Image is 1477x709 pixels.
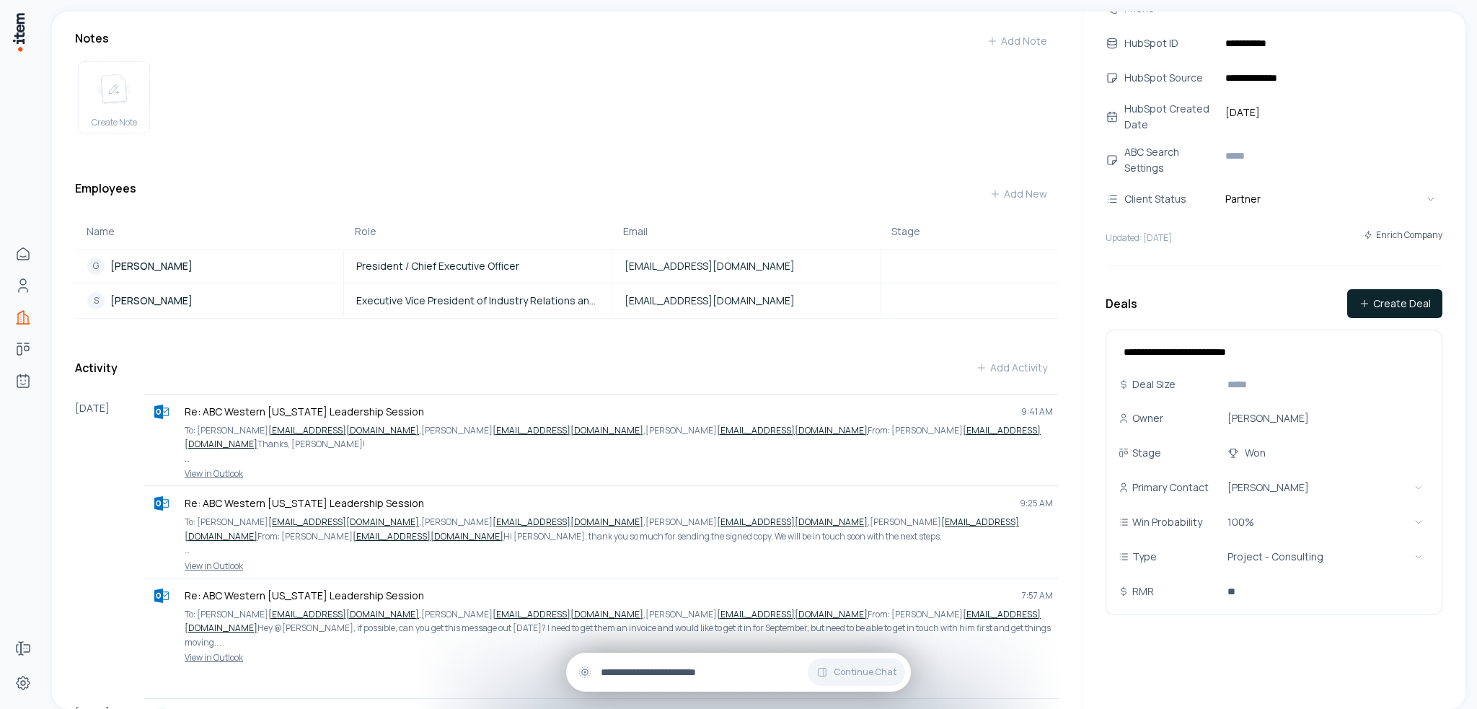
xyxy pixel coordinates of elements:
h3: Notes [75,30,109,47]
div: Continue Chat [566,653,911,692]
span: [EMAIL_ADDRESS][DOMAIN_NAME] [625,259,795,273]
a: View in Outlook [150,468,1053,480]
p: [PERSON_NAME] [110,259,193,273]
img: Item Brain Logo [12,12,26,53]
p: To: [PERSON_NAME] ,[PERSON_NAME] ,[PERSON_NAME] From: [PERSON_NAME] Thanks, [PERSON_NAME]! [185,423,1053,452]
a: [EMAIL_ADDRESS][DOMAIN_NAME] [717,516,868,528]
span: President / Chief Executive Officer [356,259,519,273]
a: [EMAIL_ADDRESS][DOMAIN_NAME] [268,608,419,620]
span: 9:41 AM [1021,406,1053,418]
img: outlook logo [154,405,169,419]
a: [EMAIL_ADDRESS][DOMAIN_NAME] [353,530,503,542]
div: HubSpot ID [1124,35,1217,51]
a: [EMAIL_ADDRESS][DOMAIN_NAME] [493,424,643,436]
button: Enrich Company [1363,222,1442,248]
p: RMR [1132,584,1154,599]
a: S[PERSON_NAME] [76,292,343,309]
a: [EMAIL_ADDRESS][DOMAIN_NAME] [268,516,419,528]
p: [PERSON_NAME] [110,294,193,308]
a: [EMAIL_ADDRESS][DOMAIN_NAME] [717,424,868,436]
h3: Activity [75,359,118,376]
button: Create Deal [1347,289,1442,318]
a: President / Chief Executive Officer [345,259,611,273]
a: View in Outlook [150,652,1053,664]
button: Add New [978,180,1059,208]
img: create note [97,74,131,105]
div: HubSpot Source [1124,70,1217,86]
p: Stage [1132,446,1161,460]
button: [DATE] [1220,101,1442,124]
p: Type [1132,550,1157,564]
div: Email [623,224,868,239]
span: Executive Vice President of Industry Relations and Member Value [356,294,599,308]
a: G[PERSON_NAME] [76,257,343,275]
a: Executive Vice President of Industry Relations and Member Value [345,294,611,308]
a: Deals [9,335,38,364]
h3: Deals [1106,295,1137,312]
a: [EMAIL_ADDRESS][DOMAIN_NAME] [613,259,879,273]
div: Name [87,224,332,239]
a: People [9,271,38,300]
a: [EMAIL_ADDRESS][DOMAIN_NAME] [717,608,868,620]
a: Home [9,239,38,268]
p: Win Probability [1132,515,1202,529]
img: outlook logo [154,589,169,603]
a: Agents [9,366,38,395]
div: HubSpot Created Date [1124,101,1217,133]
p: Re: ABC Western [US_STATE] Leadership Session [185,589,1010,603]
p: Owner [1132,411,1163,426]
button: create noteCreate Note [78,61,150,133]
div: Stage [891,224,1047,239]
span: Create Note [92,117,137,128]
p: Re: ABC Western [US_STATE] Leadership Session [185,496,1008,511]
p: To: [PERSON_NAME] ,[PERSON_NAME] ,[PERSON_NAME] ,[PERSON_NAME] From: [PERSON_NAME] Hi [PERSON_NAM... [185,515,1053,543]
h3: Employees [75,180,136,208]
p: Re: ABC Western [US_STATE] Leadership Session [185,405,1010,419]
a: View in Outlook [150,560,1053,572]
button: Add Note [975,27,1059,56]
span: Continue Chat [834,666,896,678]
a: Companies [9,303,38,332]
div: [DATE] [75,394,144,670]
div: ABC Search Settings [1124,144,1217,176]
p: Updated: [DATE] [1106,232,1172,244]
span: 9:25 AM [1020,498,1053,509]
p: Primary Contact [1132,480,1209,495]
div: Client Status [1124,191,1217,207]
button: Add Activity [964,353,1059,382]
a: [EMAIL_ADDRESS][DOMAIN_NAME] [185,516,1019,542]
span: 7:57 AM [1022,590,1053,602]
p: Deal Size [1132,377,1176,392]
a: [EMAIL_ADDRESS][DOMAIN_NAME] [268,424,419,436]
div: S [87,292,105,309]
p: To: [PERSON_NAME] ,[PERSON_NAME] ,[PERSON_NAME] From: [PERSON_NAME] Hey @[PERSON_NAME], if possib... [185,607,1053,650]
span: [EMAIL_ADDRESS][DOMAIN_NAME] [625,294,795,308]
a: [EMAIL_ADDRESS][DOMAIN_NAME] [493,608,643,620]
a: [EMAIL_ADDRESS][DOMAIN_NAME] [613,294,879,308]
div: G [87,257,105,275]
img: outlook logo [154,496,169,511]
div: Role [355,224,600,239]
a: Settings [9,669,38,697]
button: Continue Chat [808,659,905,686]
a: [EMAIL_ADDRESS][DOMAIN_NAME] [493,516,643,528]
a: Forms [9,634,38,663]
div: Add Note [987,34,1047,48]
